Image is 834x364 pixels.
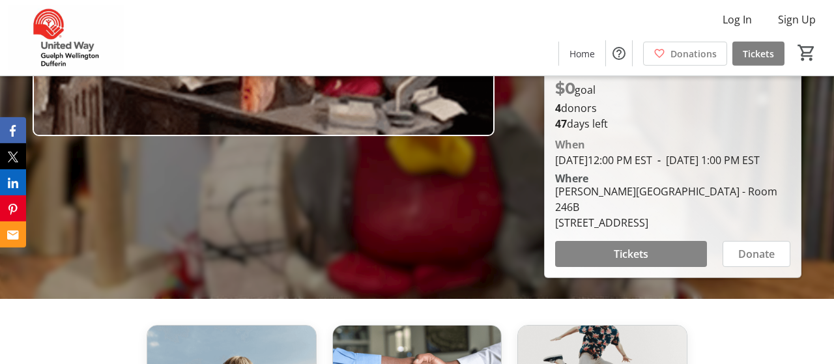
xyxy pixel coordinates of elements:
[795,41,818,64] button: Cart
[652,153,760,167] span: [DATE] 1:00 PM EST
[738,246,775,262] span: Donate
[606,40,632,66] button: Help
[743,47,774,61] span: Tickets
[8,5,124,70] img: United Way Guelph Wellington Dufferin's Logo
[555,79,575,98] span: $0
[670,47,717,61] span: Donations
[723,12,752,27] span: Log In
[768,9,826,30] button: Sign Up
[643,42,727,66] a: Donations
[559,42,605,66] a: Home
[778,12,816,27] span: Sign Up
[555,77,596,100] p: goal
[555,100,790,116] p: donors
[652,153,666,167] span: -
[555,101,561,115] b: 4
[555,116,790,132] p: days left
[555,137,585,152] div: When
[569,47,595,61] span: Home
[712,9,762,30] button: Log In
[723,241,790,267] button: Donate
[732,42,784,66] a: Tickets
[555,153,652,167] span: [DATE] 12:00 PM EST
[555,241,707,267] button: Tickets
[555,215,790,231] div: [STREET_ADDRESS]
[614,246,648,262] span: Tickets
[555,117,567,131] span: 47
[555,184,790,215] div: [PERSON_NAME][GEOGRAPHIC_DATA] - Room 246B
[555,173,588,184] div: Where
